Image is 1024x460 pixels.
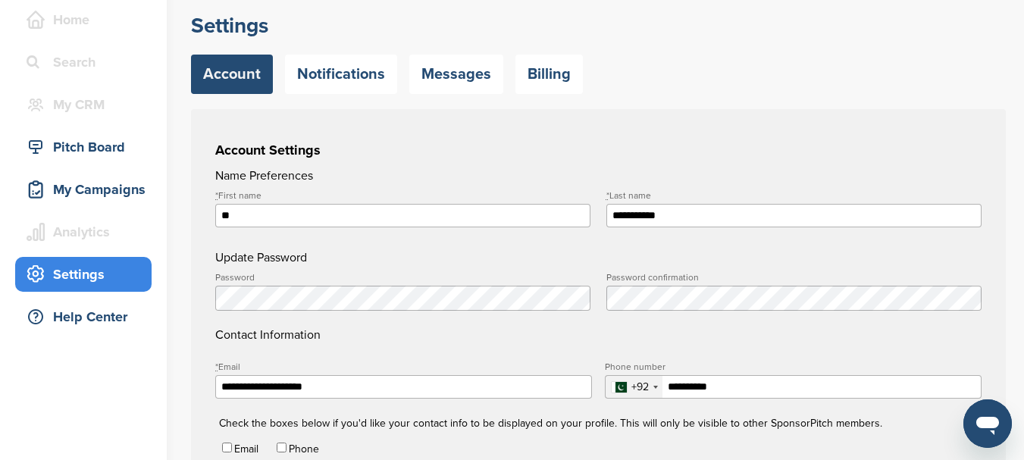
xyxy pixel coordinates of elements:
[631,382,649,393] div: +92
[23,261,152,288] div: Settings
[963,399,1012,448] iframe: Button to launch messaging window
[15,257,152,292] a: Settings
[23,133,152,161] div: Pitch Board
[15,299,152,334] a: Help Center
[606,376,662,398] div: Selected country
[191,12,1006,39] h2: Settings
[23,303,152,330] div: Help Center
[15,130,152,164] a: Pitch Board
[215,249,982,267] h4: Update Password
[15,172,152,207] a: My Campaigns
[234,443,258,455] label: Email
[215,361,218,372] abbr: required
[215,273,982,344] h4: Contact Information
[15,2,152,37] a: Home
[23,6,152,33] div: Home
[515,55,583,94] a: Billing
[215,362,592,371] label: Email
[605,362,982,371] label: Phone number
[285,55,397,94] a: Notifications
[15,214,152,249] a: Analytics
[215,273,590,282] label: Password
[606,273,982,282] label: Password confirmation
[23,218,152,246] div: Analytics
[15,45,152,80] a: Search
[606,190,609,201] abbr: required
[15,87,152,122] a: My CRM
[23,49,152,76] div: Search
[23,176,152,203] div: My Campaigns
[215,167,982,185] h4: Name Preferences
[215,191,590,200] label: First name
[215,190,218,201] abbr: required
[409,55,503,94] a: Messages
[191,55,273,94] a: Account
[606,191,982,200] label: Last name
[215,139,982,161] h3: Account Settings
[289,443,319,455] label: Phone
[23,91,152,118] div: My CRM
